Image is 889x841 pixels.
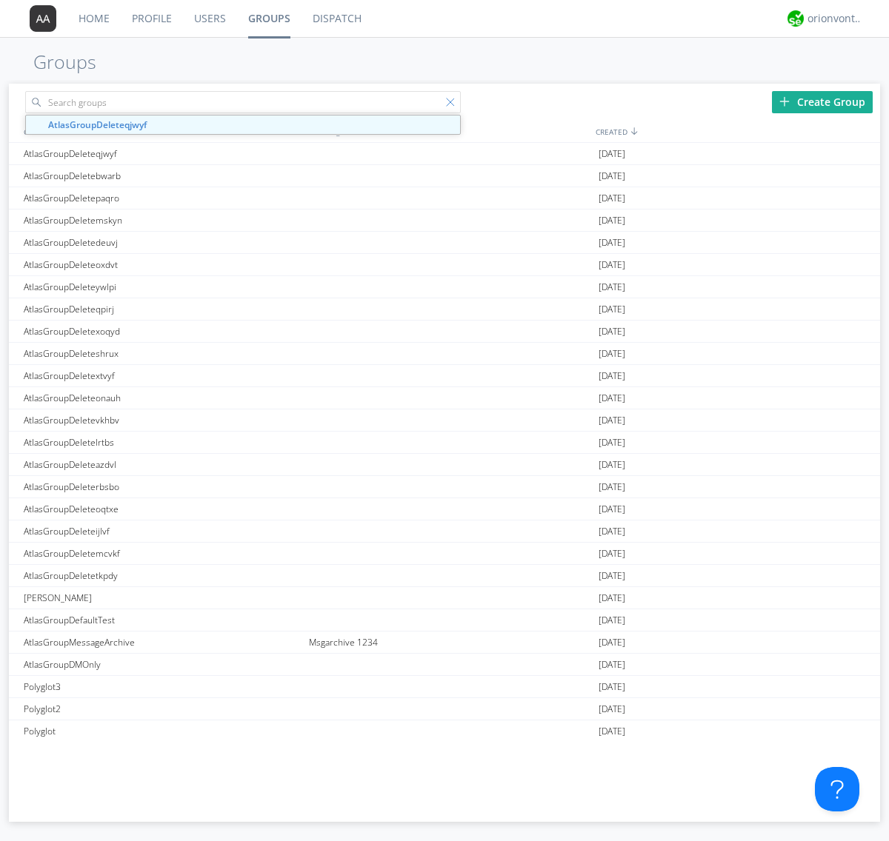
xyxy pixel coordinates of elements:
[25,91,461,113] input: Search groups
[599,520,625,543] span: [DATE]
[599,210,625,232] span: [DATE]
[9,476,880,498] a: AtlasGroupDeleterbsbo[DATE]
[599,365,625,387] span: [DATE]
[20,654,305,675] div: AtlasGroupDMOnly
[599,143,625,165] span: [DATE]
[9,520,880,543] a: AtlasGroupDeleteijlvf[DATE]
[599,432,625,454] span: [DATE]
[815,767,859,811] iframe: Toggle Customer Support
[599,321,625,343] span: [DATE]
[9,654,880,676] a: AtlasGroupDMOnly[DATE]
[599,476,625,498] span: [DATE]
[599,254,625,276] span: [DATE]
[599,276,625,298] span: [DATE]
[599,587,625,609] span: [DATE]
[20,543,305,564] div: AtlasGroupDeletemcvkf
[20,631,305,653] div: AtlasGroupMessageArchive
[599,609,625,631] span: [DATE]
[20,409,305,431] div: AtlasGroupDeletevkhbv
[599,543,625,565] span: [DATE]
[599,232,625,254] span: [DATE]
[772,91,873,113] div: Create Group
[779,96,790,107] img: plus.svg
[20,365,305,386] div: AtlasGroupDeletextvyf
[20,676,305,697] div: Polyglot3
[9,276,880,298] a: AtlasGroupDeleteywlpi[DATE]
[20,143,305,164] div: AtlasGroupDeleteqjwyf
[599,409,625,432] span: [DATE]
[30,5,56,32] img: 373638.png
[20,565,305,586] div: AtlasGroupDeletetkpdy
[808,11,863,26] div: orionvontas+atlas+automation+org2
[599,698,625,720] span: [DATE]
[9,298,880,321] a: AtlasGroupDeleteqpirj[DATE]
[9,543,880,565] a: AtlasGroupDeletemcvkf[DATE]
[9,587,880,609] a: [PERSON_NAME][DATE]
[305,631,595,653] div: Msgarchive 1234
[9,631,880,654] a: AtlasGroupMessageArchiveMsgarchive 1234[DATE]
[20,387,305,409] div: AtlasGroupDeleteonauh
[20,476,305,497] div: AtlasGroupDeleterbsbo
[9,232,880,254] a: AtlasGroupDeletedeuvj[DATE]
[20,720,305,742] div: Polyglot
[9,676,880,698] a: Polyglot3[DATE]
[599,565,625,587] span: [DATE]
[20,587,305,609] div: [PERSON_NAME]
[599,298,625,321] span: [DATE]
[9,565,880,587] a: AtlasGroupDeletetkpdy[DATE]
[20,121,302,142] div: GROUPS
[9,254,880,276] a: AtlasGroupDeleteoxdvt[DATE]
[20,298,305,320] div: AtlasGroupDeleteqpirj
[20,210,305,231] div: AtlasGroupDeletemskyn
[599,387,625,409] span: [DATE]
[9,143,880,165] a: AtlasGroupDeleteqjwyf[DATE]
[20,698,305,720] div: Polyglot2
[20,232,305,253] div: AtlasGroupDeletedeuvj
[599,165,625,187] span: [DATE]
[599,454,625,476] span: [DATE]
[9,609,880,631] a: AtlasGroupDefaultTest[DATE]
[9,720,880,743] a: Polyglot[DATE]
[599,654,625,676] span: [DATE]
[20,276,305,298] div: AtlasGroupDeleteywlpi
[9,321,880,343] a: AtlasGroupDeletexoqyd[DATE]
[9,387,880,409] a: AtlasGroupDeleteonauh[DATE]
[9,187,880,210] a: AtlasGroupDeletepaqro[DATE]
[599,720,625,743] span: [DATE]
[592,121,880,142] div: CREATED
[599,343,625,365] span: [DATE]
[9,454,880,476] a: AtlasGroupDeleteazdvl[DATE]
[20,254,305,275] div: AtlasGroupDeleteoxdvt
[9,210,880,232] a: AtlasGroupDeletemskyn[DATE]
[599,498,625,520] span: [DATE]
[9,432,880,454] a: AtlasGroupDeletelrtbs[DATE]
[9,698,880,720] a: Polyglot2[DATE]
[20,343,305,364] div: AtlasGroupDeleteshrux
[20,165,305,187] div: AtlasGroupDeletebwarb
[48,118,147,131] strong: AtlasGroupDeleteqjwyf
[20,187,305,209] div: AtlasGroupDeletepaqro
[9,165,880,187] a: AtlasGroupDeletebwarb[DATE]
[9,409,880,432] a: AtlasGroupDeletevkhbv[DATE]
[20,454,305,475] div: AtlasGroupDeleteazdvl
[20,321,305,342] div: AtlasGroupDeletexoqyd
[599,676,625,698] span: [DATE]
[9,365,880,387] a: AtlasGroupDeletextvyf[DATE]
[599,631,625,654] span: [DATE]
[20,520,305,542] div: AtlasGroupDeleteijlvf
[788,10,804,27] img: 29d36aed6fa347d5a1537e7736e6aa13
[20,609,305,631] div: AtlasGroupDefaultTest
[9,343,880,365] a: AtlasGroupDeleteshrux[DATE]
[9,498,880,520] a: AtlasGroupDeleteoqtxe[DATE]
[599,187,625,210] span: [DATE]
[20,498,305,520] div: AtlasGroupDeleteoqtxe
[20,432,305,453] div: AtlasGroupDeletelrtbs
